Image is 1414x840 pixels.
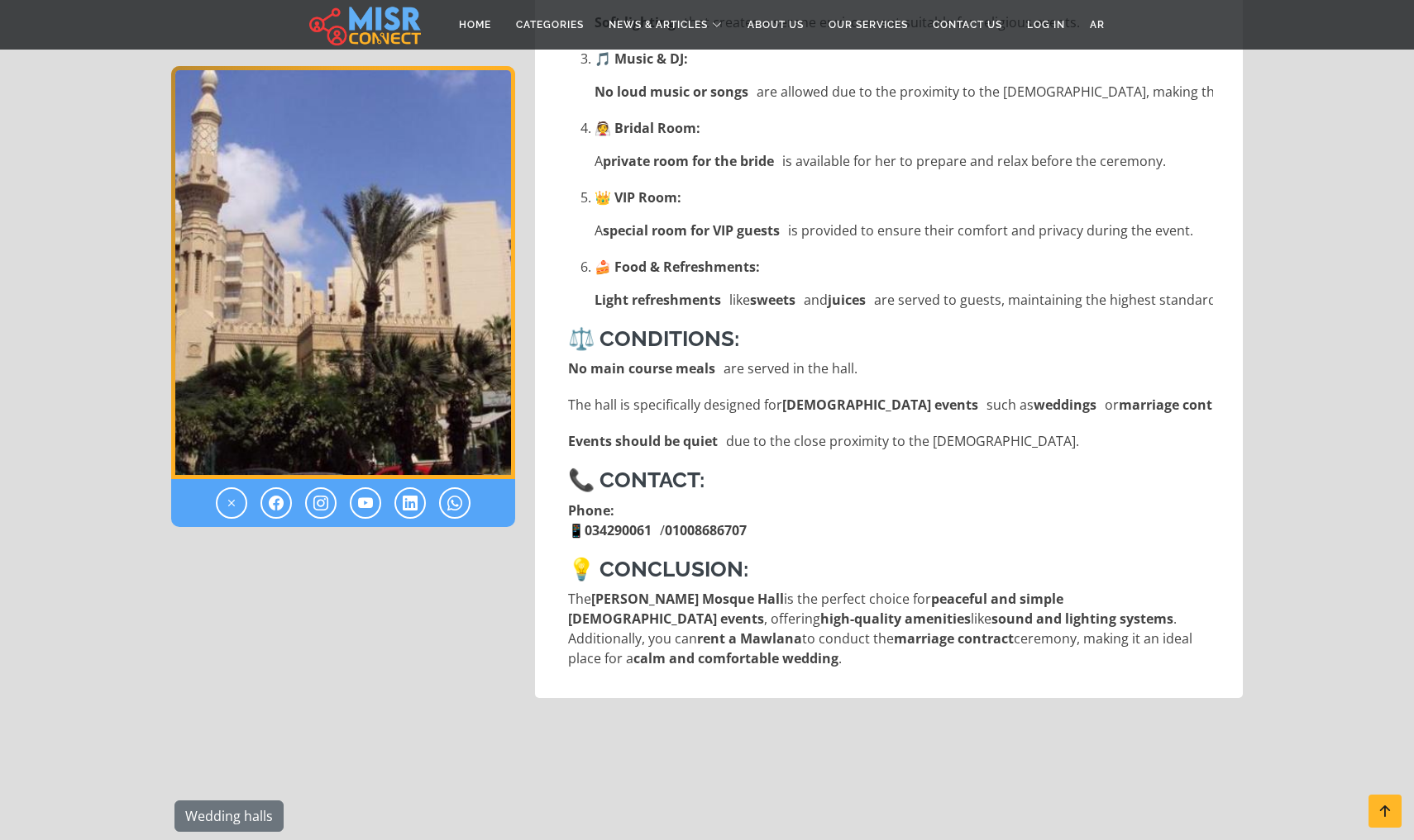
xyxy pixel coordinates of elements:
strong: 🎵 Music & DJ: [595,50,688,68]
a: Wedding halls [174,800,284,832]
li: like and are served to guests, maintaining the highest standards of hospitality. [595,290,1213,310]
strong: 034290061 [585,521,652,539]
strong: [DEMOGRAPHIC_DATA] events [782,395,978,415]
strong: No loud music or songs [595,82,748,102]
strong: marriage contracts [1119,395,1245,415]
strong: 📞 Contact: [568,467,705,492]
strong: high-quality amenities [820,610,971,628]
strong: No main course meals [568,358,715,378]
li: are served in the hall. [568,358,1213,378]
strong: 👰 Bridal Room: [595,119,700,137]
strong: [PERSON_NAME] Mosque Hall [591,590,784,608]
a: News & Articles [596,9,735,40]
p: 📱 / [568,501,755,540]
span: News & Articles [609,17,708,32]
img: main.misr_connect [309,4,420,45]
strong: Light refreshments [595,290,721,310]
li: A is available for her to prepare and relax before the ceremony. [595,151,1213,171]
strong: 🍰 Food & Refreshments: [595,258,760,276]
li: A is provided to ensure their comfort and privacy during the event. [595,221,1213,240]
strong: special room for VIP guests [603,221,780,240]
li: are allowed due to the proximity to the [DEMOGRAPHIC_DATA], making the hall ideal for like . [595,82,1213,102]
strong: marriage contract [894,629,1014,648]
a: Log in [1015,9,1077,40]
li: The hall is specifically designed for such as or . [568,395,1213,415]
strong: juices [828,290,866,310]
a: Our Services [816,9,920,40]
strong: 👑 VIP Room: [595,188,681,206]
strong: ⚖️ Conditions: [568,326,739,351]
strong: 01008686707 [665,521,747,539]
div: 1 / 1 [171,66,515,479]
strong: Events should be quiet [568,431,718,451]
strong: sound and lighting systems [991,610,1173,628]
strong: private room for the bride [603,151,774,171]
strong: peaceful and simple [DEMOGRAPHIC_DATA] events [568,590,1063,628]
strong: sweets [750,290,795,310]
a: About Us [735,9,816,40]
a: Home [447,9,504,40]
strong: calm and comfortable wedding [633,649,838,667]
a: Contact Us [920,9,1015,40]
a: AR [1077,9,1117,40]
img: Ali Ibn Abi Talib Mosque Hall [171,66,515,479]
strong: Phone: [568,501,614,520]
strong: rent a Mawlana [697,629,802,648]
li: due to the close proximity to the [DEMOGRAPHIC_DATA]. [568,431,1213,451]
a: Categories [504,9,596,40]
p: The is the perfect choice for , offering like . Additionally, you can to conduct the ceremony, ma... [568,589,1213,668]
strong: weddings [1034,395,1096,415]
strong: 💡 Conclusion: [568,557,748,581]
